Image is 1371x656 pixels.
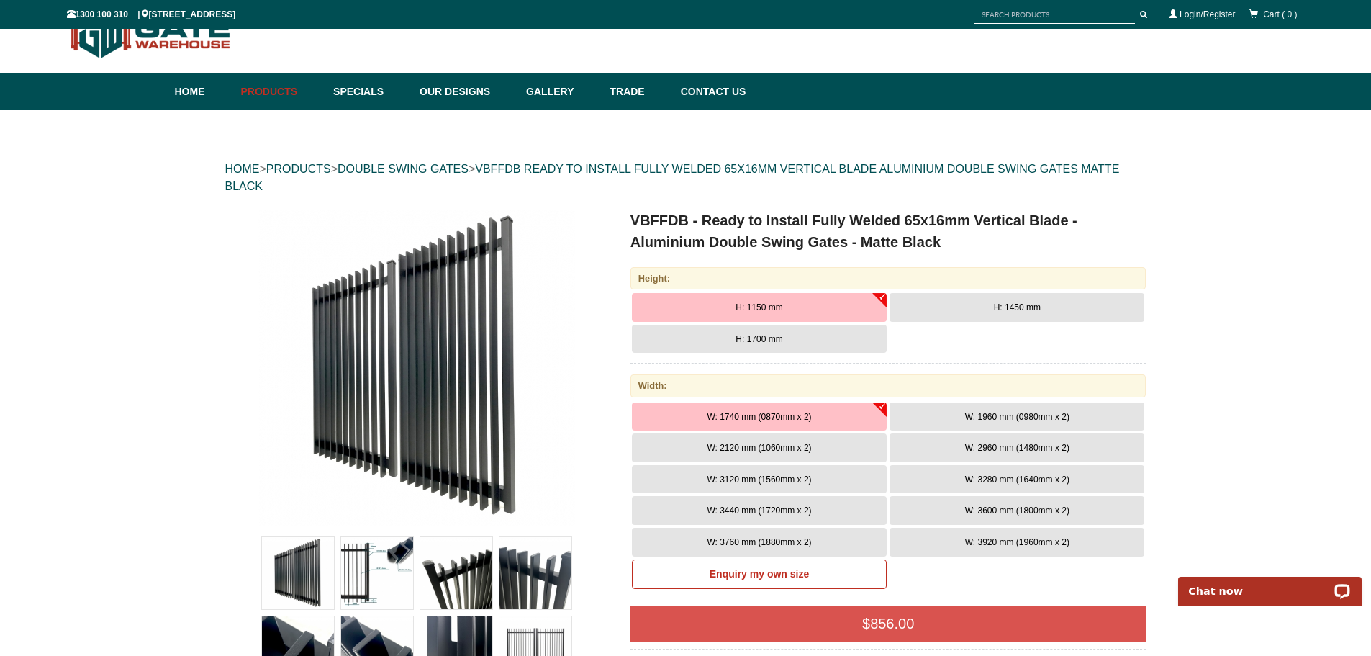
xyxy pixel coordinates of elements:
[499,537,571,609] img: VBFFDB - Ready to Install Fully Welded 65x16mm Vertical Blade - Aluminium Double Swing Gates - Ma...
[965,443,1069,453] span: W: 2960 mm (1480mm x 2)
[1180,9,1235,19] a: Login/Register
[710,568,809,580] b: Enquiry my own size
[630,606,1146,642] div: $
[632,433,887,462] button: W: 2120 mm (1060mm x 2)
[632,403,887,431] button: W: 1740 mm (0870mm x 2)
[890,496,1144,525] button: W: 3600 mm (1800mm x 2)
[994,302,1041,313] span: H: 1450 mm
[225,163,1120,192] a: VBFFDB READY TO INSTALL FULLY WELDED 65X16MM VERTICAL BLADE ALUMINIUM DOUBLE SWING GATES MATTE BLACK
[890,465,1144,494] button: W: 3280 mm (1640mm x 2)
[632,293,887,322] button: H: 1150 mm
[420,537,492,609] img: VBFFDB - Ready to Install Fully Welded 65x16mm Vertical Blade - Aluminium Double Swing Gates - Ma...
[632,528,887,557] button: W: 3760 mm (1880mm x 2)
[632,496,887,525] button: W: 3440 mm (1720mm x 2)
[707,443,811,453] span: W: 2120 mm (1060mm x 2)
[519,73,602,110] a: Gallery
[67,9,236,19] span: 1300 100 310 | [STREET_ADDRESS]
[974,6,1135,24] input: SEARCH PRODUCTS
[736,302,782,313] span: H: 1150 mm
[890,293,1144,322] button: H: 1450 mm
[707,475,811,485] span: W: 3120 mm (1560mm x 2)
[326,73,412,110] a: Specials
[341,537,413,609] img: VBFFDB - Ready to Install Fully Welded 65x16mm Vertical Blade - Aluminium Double Swing Gates - Ma...
[632,560,887,590] a: Enquiry my own size
[225,163,260,175] a: HOME
[262,537,334,609] img: VBFFDB - Ready to Install Fully Welded 65x16mm Vertical Blade - Aluminium Double Swing Gates - Ma...
[890,528,1144,557] button: W: 3920 mm (1960mm x 2)
[266,163,331,175] a: PRODUCTS
[736,334,782,344] span: H: 1700 mm
[225,146,1146,210] div: > > >
[630,210,1146,253] h1: VBFFDB - Ready to Install Fully Welded 65x16mm Vertical Blade - Aluminium Double Swing Gates - Ma...
[227,210,607,526] a: VBFFDB - Ready to Install Fully Welded 65x16mm Vertical Blade - Aluminium Double Swing Gates - Ma...
[234,73,327,110] a: Products
[870,616,914,632] span: 856.00
[630,374,1146,397] div: Width:
[175,73,234,110] a: Home
[412,73,519,110] a: Our Designs
[707,537,811,547] span: W: 3760 mm (1880mm x 2)
[890,403,1144,431] button: W: 1960 mm (0980mm x 2)
[338,163,469,175] a: DOUBLE SWING GATES
[965,412,1069,422] span: W: 1960 mm (0980mm x 2)
[890,433,1144,462] button: W: 2960 mm (1480mm x 2)
[258,210,575,526] img: VBFFDB - Ready to Install Fully Welded 65x16mm Vertical Blade - Aluminium Double Swing Gates - Ma...
[1169,560,1371,606] iframe: LiveChat chat widget
[965,475,1069,485] span: W: 3280 mm (1640mm x 2)
[632,325,887,354] button: H: 1700 mm
[630,267,1146,289] div: Height:
[707,506,811,516] span: W: 3440 mm (1720mm x 2)
[965,537,1069,547] span: W: 3920 mm (1960mm x 2)
[1263,9,1297,19] span: Cart ( 0 )
[632,465,887,494] button: W: 3120 mm (1560mm x 2)
[602,73,673,110] a: Trade
[674,73,746,110] a: Contact Us
[965,506,1069,516] span: W: 3600 mm (1800mm x 2)
[707,412,811,422] span: W: 1740 mm (0870mm x 2)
